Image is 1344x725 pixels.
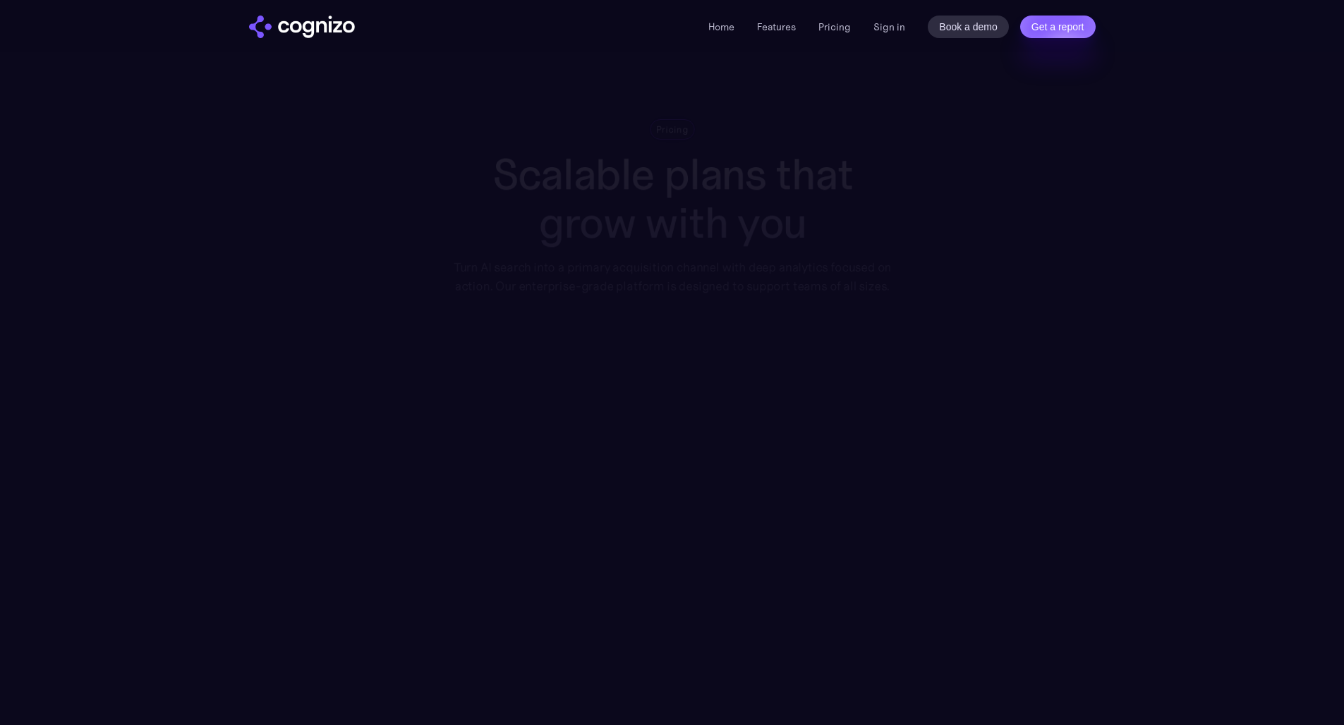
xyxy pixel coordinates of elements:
[757,20,796,33] a: Features
[443,258,901,296] div: Turn AI search into a primary acquisition channel with deep analytics focused on action. Our ente...
[249,16,355,38] img: cognizo logo
[1020,16,1096,38] a: Get a report
[249,16,355,38] a: home
[818,20,851,33] a: Pricing
[873,18,905,35] a: Sign in
[443,150,901,247] h1: Scalable plans that grow with you
[928,16,1009,38] a: Book a demo
[656,123,689,136] div: Pricing
[708,20,734,33] a: Home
